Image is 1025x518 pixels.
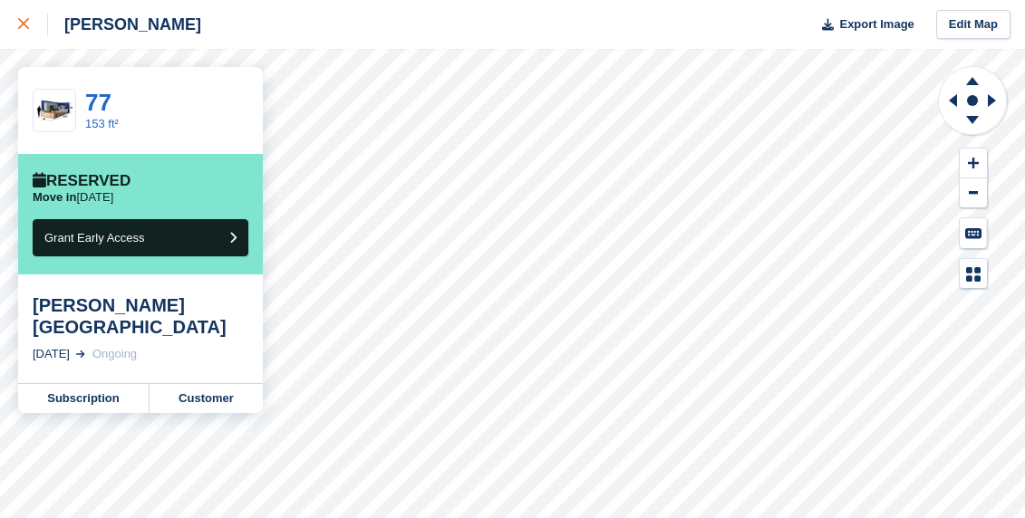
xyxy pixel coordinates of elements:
span: Move in [33,190,76,204]
div: [PERSON_NAME] [48,14,201,35]
a: Customer [150,384,263,413]
button: Zoom In [960,149,987,178]
span: Export Image [839,15,914,34]
button: Zoom Out [960,178,987,208]
div: [DATE] [33,345,70,363]
a: 77 [85,89,111,116]
img: 20-ft-container.jpg [34,95,75,127]
div: [PERSON_NAME][GEOGRAPHIC_DATA] [33,294,248,338]
a: 153 ft² [85,117,119,130]
div: Ongoing [92,345,137,363]
button: Grant Early Access [33,219,248,256]
div: Reserved [33,172,131,190]
button: Keyboard Shortcuts [960,218,987,248]
a: Edit Map [936,10,1010,40]
span: Grant Early Access [44,231,145,245]
button: Export Image [811,10,914,40]
p: [DATE] [33,190,113,205]
a: Subscription [18,384,150,413]
img: arrow-right-light-icn-cde0832a797a2874e46488d9cf13f60e5c3a73dbe684e267c42b8395dfbc2abf.svg [76,350,85,358]
button: Map Legend [960,259,987,289]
